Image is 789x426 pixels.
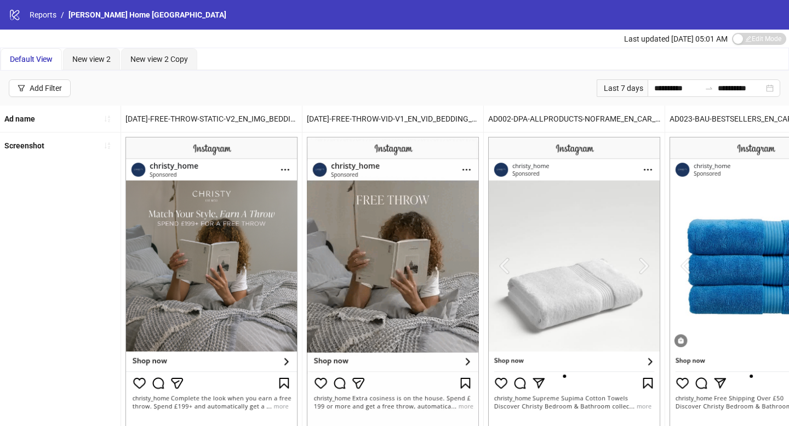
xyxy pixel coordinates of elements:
[72,55,111,64] span: New view 2
[4,114,35,123] b: Ad name
[484,106,665,132] div: AD002-DPA-ALLPRODUCTS-NOFRAME_EN_CAR_ALLPRODUCTS_PP_13052025_ALLG_CC_SC3_None_ALLPRODUCTS - Copy
[4,141,44,150] b: Screenshot
[9,79,71,97] button: Add Filter
[61,9,64,21] li: /
[10,55,53,64] span: Default View
[30,84,62,93] div: Add Filter
[121,106,302,132] div: [DATE]-FREE-THROW-STATIC-V2_EN_IMG_BEDDING_HP_25092025_ALLG_CC_SC24_USP3_AW25
[705,84,713,93] span: to
[597,79,648,97] div: Last 7 days
[705,84,713,93] span: swap-right
[302,106,483,132] div: [DATE]-FREE-THROW-VID-V1_EN_VID_BEDDING_HP_25092025_ALLG_CC_SC24_USP3_AW25
[104,115,111,123] span: sort-ascending
[18,84,25,92] span: filter
[624,34,728,43] span: Last updated [DATE] 05:01 AM
[68,10,226,19] span: [PERSON_NAME] Home [GEOGRAPHIC_DATA]
[27,9,59,21] a: Reports
[130,55,188,64] span: New view 2 Copy
[104,142,111,149] span: sort-ascending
